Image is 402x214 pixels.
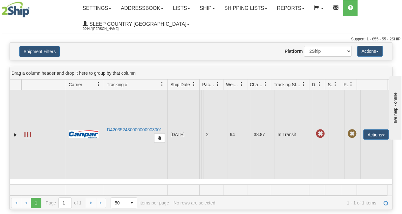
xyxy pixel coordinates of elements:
[12,132,19,138] a: Expand
[344,81,349,88] span: Pickup Status
[227,90,251,179] td: 94
[107,127,162,132] a: D420352430000000903001
[220,0,272,16] a: Shipping lists
[2,37,400,42] div: Support: 1 - 855 - 55 - 2SHIP
[274,81,301,88] span: Tracking Status
[202,81,215,88] span: Packages
[212,79,223,90] a: Packages filter column settings
[236,79,247,90] a: Weight filter column settings
[328,81,333,88] span: Shipment Issues
[346,79,357,90] a: Pickup Status filter column settings
[298,79,309,90] a: Tracking Status filter column settings
[251,90,275,179] td: 38.87
[201,90,203,179] td: [PERSON_NAME] [PERSON_NAME] CA ON BRAMPTON L6V 2P4
[314,79,325,90] a: Delivery Status filter column settings
[127,198,137,208] span: select
[19,46,60,57] button: Shipment Filters
[272,0,309,16] a: Reports
[116,0,168,16] a: Addressbook
[387,74,401,139] iframe: chat widget
[226,81,239,88] span: Weight
[69,81,82,88] span: Carrier
[157,79,167,90] a: Tracking # filter column settings
[330,79,341,90] a: Shipment Issues filter column settings
[78,16,194,32] a: Sleep Country [GEOGRAPHIC_DATA] 2044 / [PERSON_NAME]
[220,200,376,205] span: 1 - 1 of 1 items
[168,0,195,16] a: Lists
[203,90,227,179] td: 2
[69,130,99,138] img: 14 - Canpar
[115,200,123,206] span: 50
[46,197,82,208] span: Page of 1
[174,200,215,205] div: No rows are selected
[195,0,219,16] a: Ship
[31,198,41,208] span: Page 1
[347,129,356,138] span: Pickup Not Assigned
[199,90,201,179] td: Fasus Furniture and Bedding Supplies Shipping department [GEOGRAPHIC_DATA] ON [PERSON_NAME] L4K 5W1
[260,79,271,90] a: Charge filter column settings
[5,5,59,10] div: live help - online
[107,81,127,88] span: Tracking #
[10,67,392,79] div: grid grouping header
[188,79,199,90] a: Ship Date filter column settings
[93,79,104,90] a: Carrier filter column settings
[111,197,137,208] span: Page sizes drop down
[357,46,383,57] button: Actions
[381,198,391,208] a: Refresh
[78,0,116,16] a: Settings
[83,26,130,32] span: 2044 / [PERSON_NAME]
[167,90,199,179] td: [DATE]
[312,81,317,88] span: Delivery Status
[88,21,186,27] span: Sleep Country [GEOGRAPHIC_DATA]
[285,48,303,54] label: Platform
[250,81,263,88] span: Charge
[316,129,324,138] span: Late
[154,133,165,143] button: Copy to clipboard
[59,198,72,208] input: Page 1
[111,197,169,208] span: items per page
[170,81,190,88] span: Ship Date
[24,129,31,139] a: Label
[2,2,30,17] img: logo2044.jpg
[275,90,313,179] td: In Transit
[363,129,389,140] button: Actions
